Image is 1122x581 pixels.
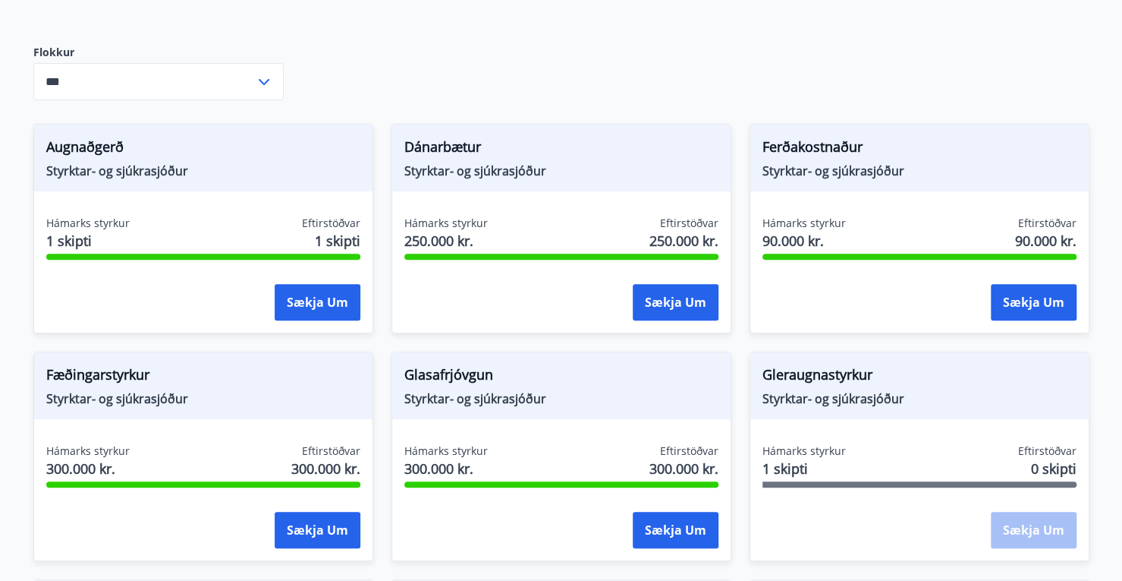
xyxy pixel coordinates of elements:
span: Hámarks styrkur [46,444,130,459]
span: 300.000 kr. [46,459,130,478]
span: Hámarks styrkur [404,444,488,459]
span: Eftirstöðvar [302,444,360,459]
button: Sækja um [275,284,360,320]
span: Styrktar- og sjúkrasjóður [404,163,718,179]
span: Hámarks styrkur [762,216,846,231]
span: Styrktar- og sjúkrasjóður [404,390,718,407]
span: Eftirstöðvar [302,216,360,231]
span: 90.000 kr. [762,231,846,251]
span: 250.000 kr. [649,231,718,251]
span: Eftirstöðvar [1018,444,1076,459]
span: Hámarks styrkur [762,444,846,459]
span: Hámarks styrkur [46,216,130,231]
label: Flokkur [33,45,284,60]
span: 90.000 kr. [1015,231,1076,251]
span: Augnaðgerð [46,137,360,163]
span: Styrktar- og sjúkrasjóður [762,163,1076,179]
span: Eftirstöðvar [660,216,718,231]
span: 250.000 kr. [404,231,488,251]
span: Styrktar- og sjúkrasjóður [46,390,360,407]
span: 1 skipti [315,231,360,251]
span: 1 skipti [46,231,130,251]
span: 300.000 kr. [291,459,360,478]
span: 300.000 kr. [649,459,718,478]
button: Sækja um [991,284,1076,320]
span: Ferðakostnaður [762,137,1076,163]
span: Glasafrjóvgun [404,365,718,390]
span: Dánarbætur [404,137,718,163]
span: Gleraugnastyrkur [762,365,1076,390]
button: Sækja um [275,512,360,548]
span: 300.000 kr. [404,459,488,478]
span: Eftirstöðvar [1018,216,1076,231]
span: Eftirstöðvar [660,444,718,459]
span: 1 skipti [762,459,846,478]
span: Hámarks styrkur [404,216,488,231]
span: Styrktar- og sjúkrasjóður [762,390,1076,407]
span: Fæðingarstyrkur [46,365,360,390]
button: Sækja um [633,284,718,320]
span: 0 skipti [1031,459,1076,478]
span: Styrktar- og sjúkrasjóður [46,163,360,179]
button: Sækja um [633,512,718,548]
